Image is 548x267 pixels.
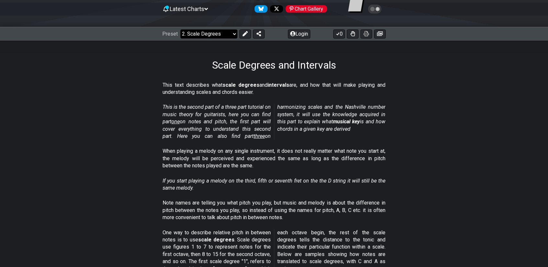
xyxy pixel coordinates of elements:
[198,237,234,243] strong: scale degrees
[163,199,385,221] p: Note names are telling you what pitch you play, but music and melody is about the difference in p...
[268,82,289,88] strong: intervals
[371,6,379,12] span: Toggle light / dark theme
[223,82,259,88] strong: scale degrees
[163,178,385,191] em: If you start playing a melody on the third, fifth or seventh fret on the the D string it will sti...
[253,29,265,39] button: Share Preset
[333,118,360,125] strong: musical key
[162,31,178,37] span: Preset
[360,29,372,39] button: Print
[163,104,385,139] em: This is the second part of a three part tutorial on music theory for guitarists, here you can fin...
[163,82,385,96] p: This text describes what and are, and how that will make playing and understanding scales and cho...
[347,29,359,39] button: Toggle Dexterity for all fretkits
[180,29,237,39] select: Preset
[239,29,251,39] button: Edit Preset
[333,29,345,39] button: 0
[170,6,204,12] span: Latest Charts
[374,29,386,39] button: Create image
[268,5,283,13] a: Follow #fretflip at X
[283,5,327,13] a: #fretflip at Pinterest
[171,118,180,125] span: one
[288,29,310,39] button: Login
[254,133,265,139] span: three
[252,5,268,13] a: Follow #fretflip at Bluesky
[163,148,385,169] p: When playing a melody on any single instrument, it does not really matter what note you start at,...
[286,5,327,13] div: Chart Gallery
[212,59,336,71] h1: Scale Degrees and Intervals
